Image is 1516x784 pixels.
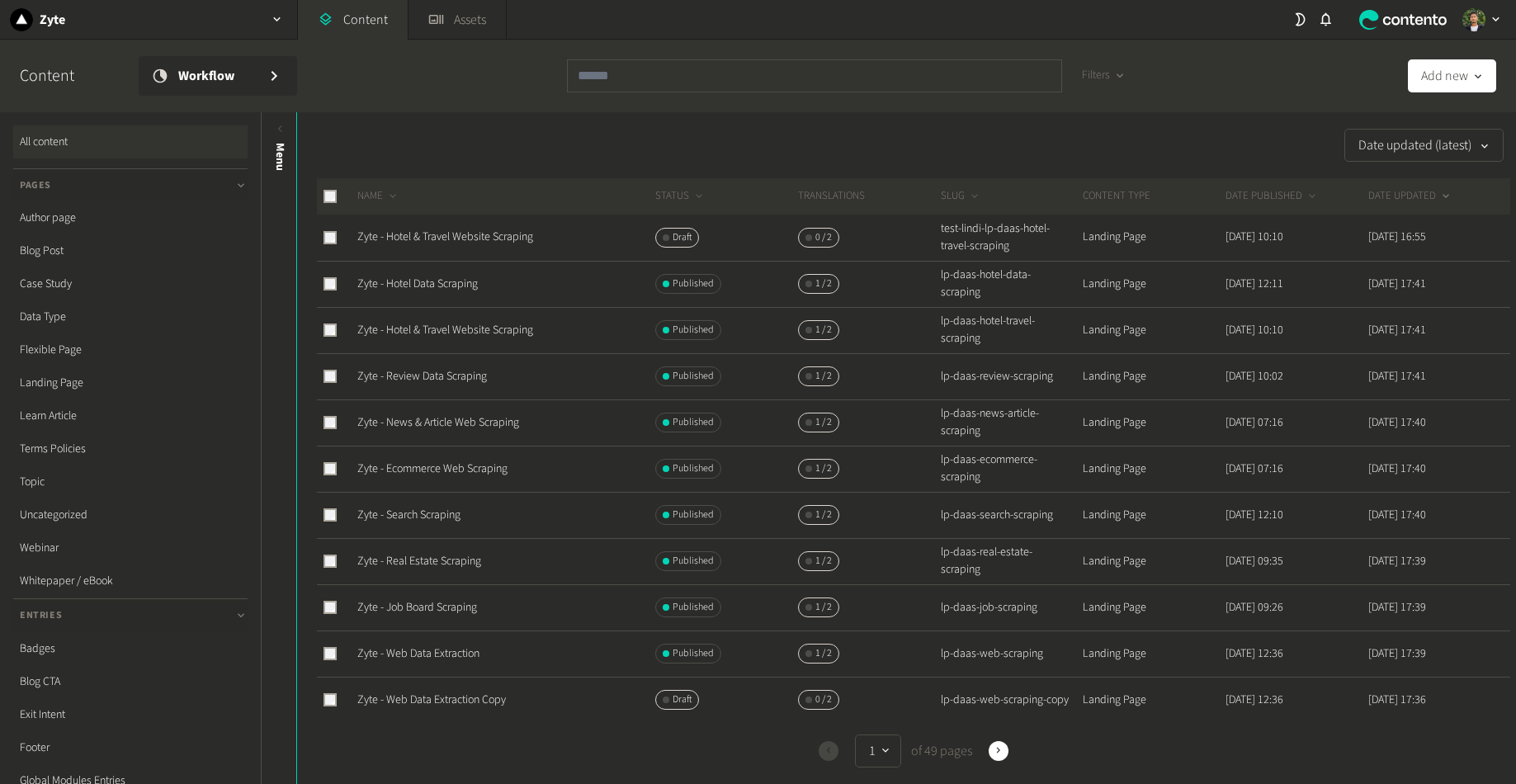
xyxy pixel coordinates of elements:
[1226,645,1283,662] time: [DATE] 12:36
[1082,446,1225,492] td: Landing Page
[13,300,248,333] a: Data Type
[1368,507,1426,523] time: [DATE] 17:40
[673,508,714,522] span: Published
[940,353,1083,399] td: lp-daas-review-scraping
[1082,584,1225,631] td: Landing Page
[815,692,832,707] span: 0 / 2
[1368,414,1426,431] time: [DATE] 17:40
[1368,229,1426,245] time: [DATE] 16:55
[13,531,248,564] a: Webinar
[1082,67,1110,84] span: Filters
[815,461,832,476] span: 1 / 2
[940,446,1083,492] td: lp-daas-ecommerce-scraping
[13,665,248,698] a: Blog CTA
[13,399,248,432] a: Learn Article
[1408,59,1496,92] button: Add new
[357,322,533,338] a: Zyte - Hotel & Travel Website Scraping
[40,10,65,30] h2: Zyte
[673,323,714,338] span: Published
[815,230,832,245] span: 0 / 2
[13,234,248,267] a: Blog Post
[673,415,714,430] span: Published
[673,692,692,707] span: Draft
[940,492,1083,538] td: lp-daas-search-scraping
[1082,261,1225,307] td: Landing Page
[357,229,533,245] a: Zyte - Hotel & Travel Website Scraping
[357,368,487,385] a: Zyte - Review Data Scraping
[940,677,1083,723] td: lp-daas-web-scraping-copy
[1082,353,1225,399] td: Landing Page
[357,460,508,477] a: Zyte - Ecommerce Web Scraping
[20,64,112,88] h2: Content
[1226,599,1283,616] time: [DATE] 09:26
[1368,368,1426,385] time: [DATE] 17:41
[357,553,481,569] a: Zyte - Real Estate Scraping
[1226,229,1283,245] time: [DATE] 10:10
[13,632,248,665] a: Badges
[673,600,714,615] span: Published
[13,267,248,300] a: Case Study
[1368,322,1426,338] time: [DATE] 17:41
[13,125,248,158] a: All content
[1368,645,1426,662] time: [DATE] 17:39
[1082,492,1225,538] td: Landing Page
[13,366,248,399] a: Landing Page
[815,276,832,291] span: 1 / 2
[673,554,714,569] span: Published
[1082,178,1225,215] th: CONTENT TYPE
[855,734,901,767] button: 1
[673,646,714,661] span: Published
[1082,399,1225,446] td: Landing Page
[1226,460,1283,477] time: [DATE] 07:16
[1368,599,1426,616] time: [DATE] 17:39
[139,56,297,96] a: Workflow
[13,564,248,597] a: Whitepaper / eBook
[1368,692,1426,708] time: [DATE] 17:36
[815,646,832,661] span: 1 / 2
[272,143,289,171] span: Menu
[815,508,832,522] span: 1 / 2
[940,399,1083,446] td: lp-daas-news-article-scraping
[815,323,832,338] span: 1 / 2
[940,261,1083,307] td: lp-daas-hotel-data-scraping
[357,599,477,616] a: Zyte - Job Board Scraping
[940,584,1083,631] td: lp-daas-job-scraping
[10,8,33,31] img: Zyte
[1368,460,1426,477] time: [DATE] 17:40
[815,554,832,569] span: 1 / 2
[1344,129,1504,162] button: Date updated (latest)
[1226,368,1283,385] time: [DATE] 10:02
[1226,188,1319,205] button: DATE PUBLISHED
[20,178,51,193] span: Pages
[13,698,248,731] a: Exit Intent
[1069,59,1139,92] button: Filters
[815,600,832,615] span: 1 / 2
[357,645,479,662] a: Zyte - Web Data Extraction
[357,276,478,292] a: Zyte - Hotel Data Scraping
[13,201,248,234] a: Author page
[1226,276,1283,292] time: [DATE] 12:11
[797,178,940,215] th: Translations
[673,369,714,384] span: Published
[673,230,692,245] span: Draft
[908,741,972,761] span: of 49 pages
[1368,553,1426,569] time: [DATE] 17:39
[815,415,832,430] span: 1 / 2
[1082,538,1225,584] td: Landing Page
[815,369,832,384] span: 1 / 2
[357,507,460,523] a: Zyte - Search Scraping
[1226,507,1283,523] time: [DATE] 12:10
[673,276,714,291] span: Published
[940,307,1083,353] td: lp-daas-hotel-travel-scraping
[178,66,254,86] span: Workflow
[1226,692,1283,708] time: [DATE] 12:36
[13,333,248,366] a: Flexible Page
[13,432,248,465] a: Terms Policies
[673,461,714,476] span: Published
[1226,553,1283,569] time: [DATE] 09:35
[655,188,706,205] button: STATUS
[1082,677,1225,723] td: Landing Page
[1368,188,1452,205] button: DATE UPDATED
